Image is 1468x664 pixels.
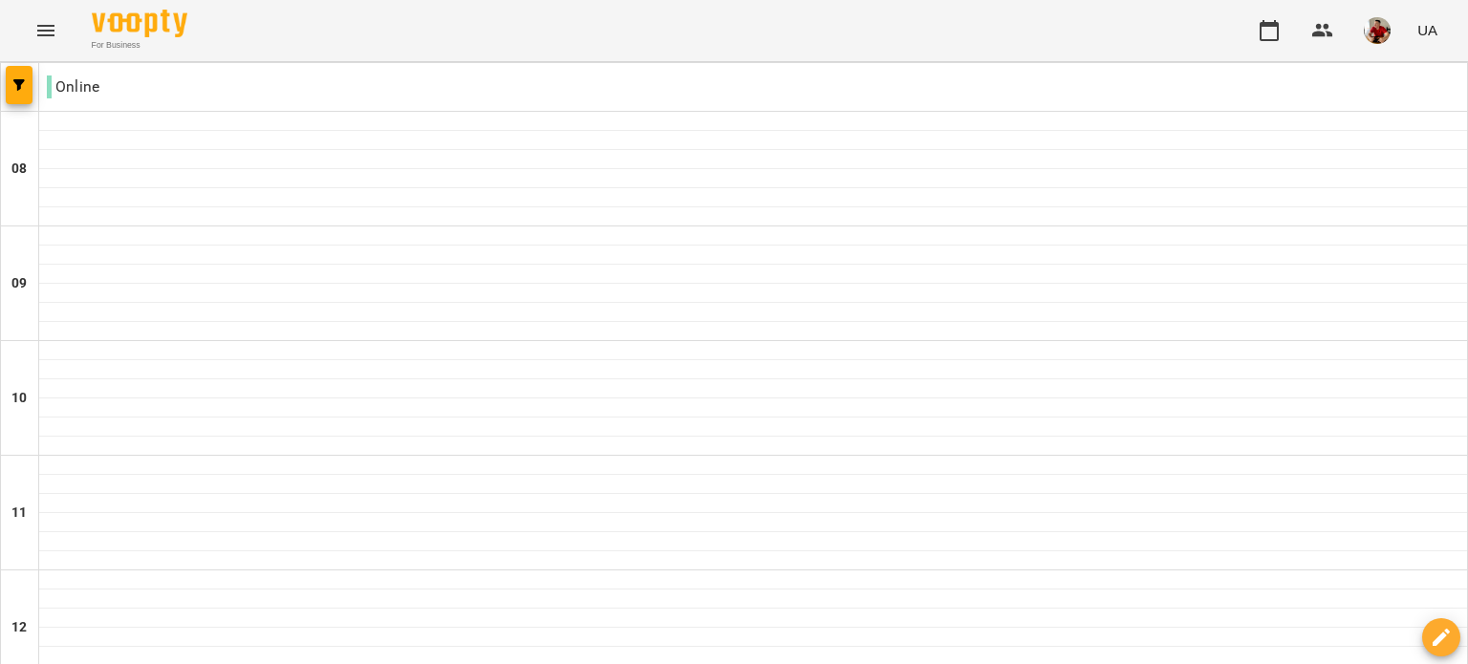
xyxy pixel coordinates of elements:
[92,10,187,37] img: Voopty Logo
[11,159,27,180] h6: 08
[23,8,69,54] button: Menu
[11,617,27,638] h6: 12
[11,388,27,409] h6: 10
[11,503,27,524] h6: 11
[1364,17,1391,44] img: 2f467ba34f6bcc94da8486c15015e9d3.jpg
[1410,12,1445,48] button: UA
[11,273,27,294] h6: 09
[92,39,187,52] span: For Business
[1417,20,1437,40] span: UA
[47,75,99,98] p: Online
